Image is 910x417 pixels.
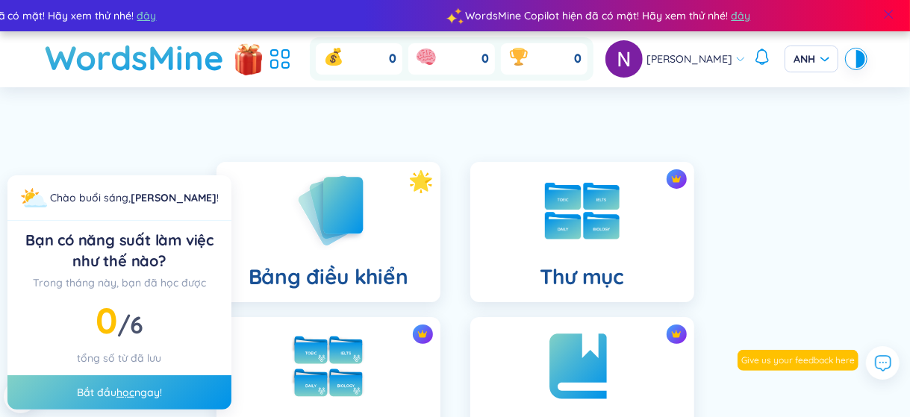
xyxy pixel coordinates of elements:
a: biểu tượng vương miệnThư mục [455,162,709,302]
font: Bảng điều khiển [249,263,408,289]
a: Bảng điều khiển [202,162,455,302]
font: Bắt đầu [77,386,116,399]
font: [PERSON_NAME] [646,52,732,66]
font: WordsMine [45,37,224,78]
font: ANH [794,52,815,66]
span: ANH [794,51,829,66]
font: đây [729,9,748,22]
font: , [128,191,131,204]
img: biểu tượng vương miện [417,329,428,339]
img: biểu tượng vương miện [671,174,682,184]
a: [PERSON_NAME] [131,191,216,204]
font: Bạn có năng suất làm việc như thế nào? [25,231,214,270]
font: 0 [482,51,489,67]
font: ngay! [134,386,162,399]
font: WordsMine Copilot hiện đã có mặt! Hãy xem thử nhé! [463,9,726,22]
font: tổng số từ đã lưu [78,351,162,365]
font: Trong tháng này, bạn đã học được [33,276,206,289]
a: học [116,386,134,399]
img: flashSalesIcon.a7f4f837.png [234,36,264,81]
a: WordsMine [45,31,224,84]
font: Chào buổi sáng [50,191,128,204]
font: ! [216,191,219,204]
a: hình đại diện [605,40,646,78]
font: 0 [96,298,117,342]
font: 0 [389,51,396,67]
img: biểu tượng vương miện [671,329,682,339]
font: 6 [131,310,144,339]
font: Thư mục [540,263,624,289]
font: 0 [574,51,582,67]
img: hình đại diện [605,40,643,78]
font: đây [134,9,154,22]
font: / [117,310,131,339]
